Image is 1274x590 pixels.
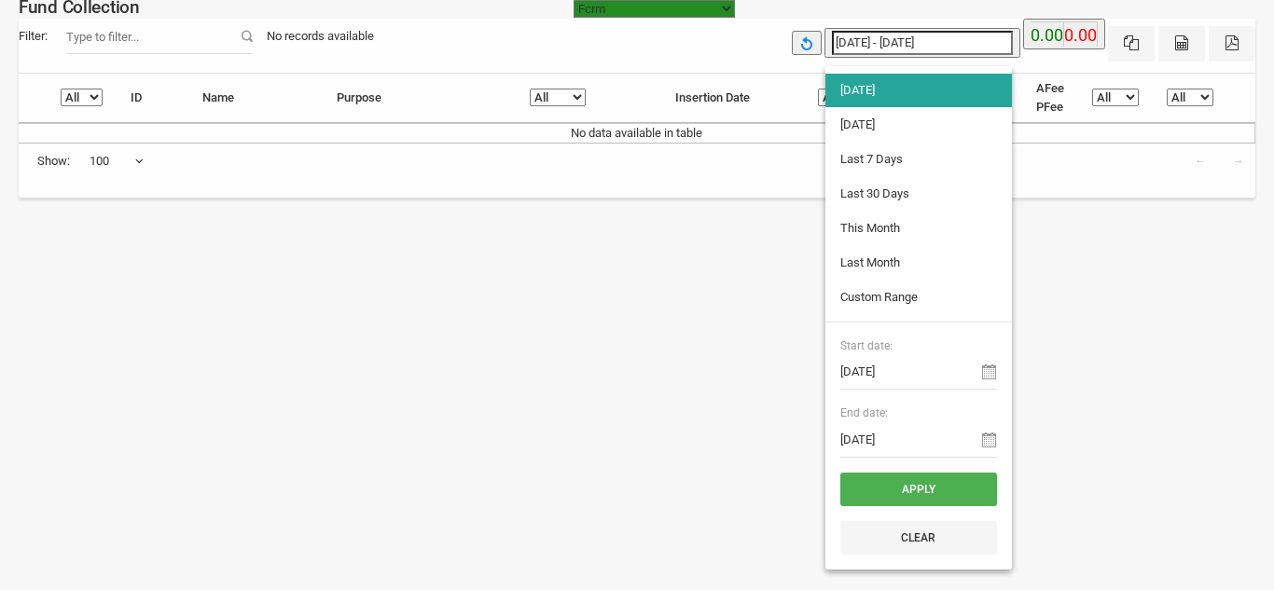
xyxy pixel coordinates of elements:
th: Insertion Date [661,74,803,123]
th: Name [188,74,323,123]
div: No records available [253,19,388,54]
li: PFee [1036,98,1064,117]
span: Show: [37,152,70,171]
button: Apply [840,473,997,506]
label: 0.00 [1064,22,1097,48]
button: CSV [1158,26,1205,62]
li: Last 7 Days [825,143,1012,176]
input: Filter: [66,19,253,54]
button: Excel [1108,26,1155,62]
a: → [1220,144,1255,179]
a: ← [1183,144,1218,179]
label: 0.00 [1031,22,1063,48]
th: Purpose [323,74,516,123]
li: Last Month [825,246,1012,280]
th: ID [117,74,188,123]
li: This Month [825,212,1012,245]
span: 100 [89,144,145,179]
button: 0.00 0.00 [1023,19,1105,49]
li: AFee [1036,79,1064,98]
span: End date: [840,405,997,421]
button: Pdf [1209,26,1255,62]
span: Start date: [840,337,997,354]
li: [DATE] [825,108,1012,142]
li: Last 30 Days [825,177,1012,211]
td: No data available in table [19,123,1255,143]
li: [DATE] [825,74,1012,107]
li: Custom Range [825,281,1012,314]
span: 100 [90,152,144,171]
button: Clear [840,521,997,555]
